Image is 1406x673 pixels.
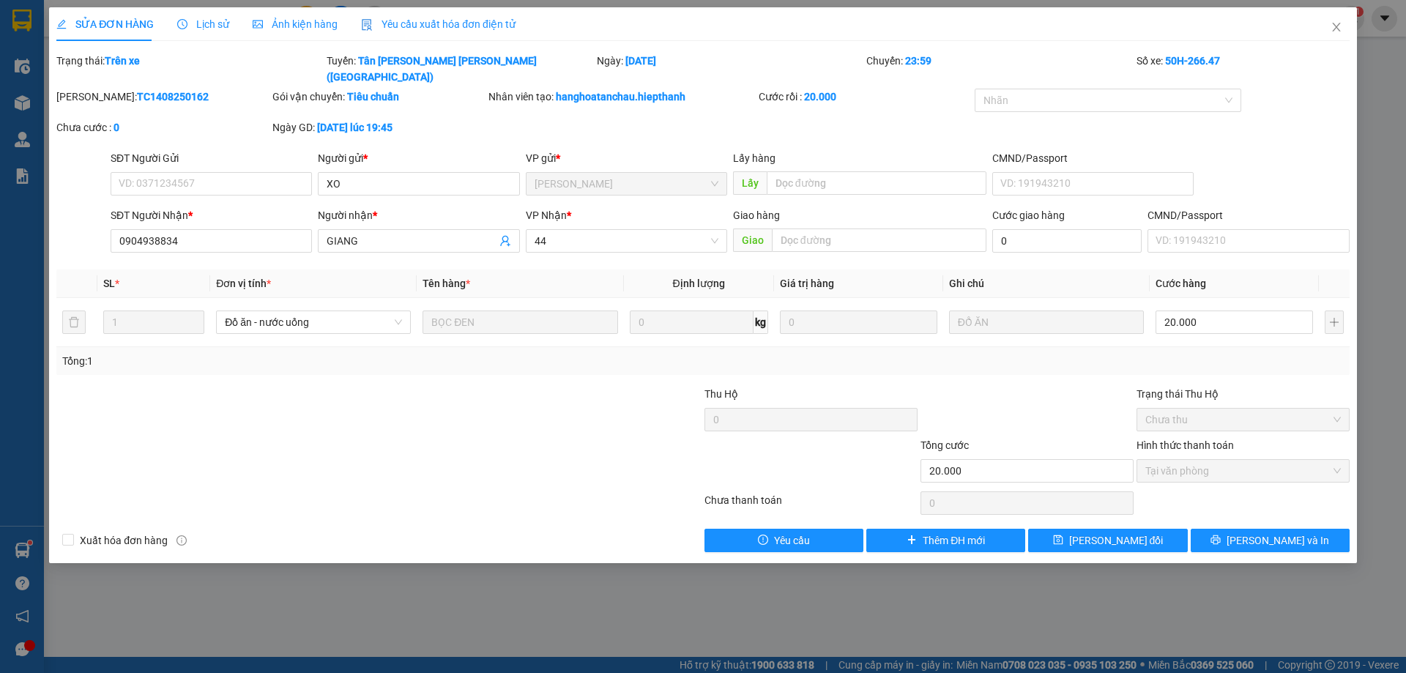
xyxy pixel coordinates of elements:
span: Giao hàng [733,209,780,221]
span: Yêu cầu [774,532,810,549]
span: plus [907,535,917,546]
div: Trạng thái Thu Hộ [1137,386,1350,402]
b: [DATE] lúc 19:45 [317,122,393,133]
input: Cước giao hàng [992,229,1142,253]
div: Ngày: [595,53,866,85]
div: Ngày GD: [272,119,486,135]
span: edit [56,19,67,29]
div: SĐT Người Gửi [111,150,312,166]
div: [PERSON_NAME]: [56,89,269,105]
span: SỬA ĐƠN HÀNG [56,18,154,30]
th: Ghi chú [943,269,1150,298]
div: Chưa cước : [56,119,269,135]
div: Số xe: [1135,53,1351,85]
span: 44 [535,230,718,252]
button: exclamation-circleYêu cầu [704,529,863,552]
span: Lịch sử [177,18,229,30]
span: save [1053,535,1063,546]
input: 0 [780,311,937,334]
span: Tân Châu [535,173,718,195]
b: 0 [114,122,119,133]
input: Ghi Chú [949,311,1144,334]
div: SĐT Người Nhận [111,207,312,223]
span: picture [253,19,263,29]
span: Xuất hóa đơn hàng [74,532,174,549]
span: Lấy [733,171,767,195]
div: Chưa thanh toán [703,492,919,518]
span: Cước hàng [1156,278,1206,289]
span: Đơn vị tính [216,278,271,289]
span: clock-circle [177,19,187,29]
div: CMND/Passport [992,150,1194,166]
span: VP Nhận [526,209,567,221]
input: VD: Bàn, Ghế [423,311,617,334]
span: Giá trị hàng [780,278,834,289]
input: Dọc đường [772,228,986,252]
input: Dọc đường [767,171,986,195]
button: save[PERSON_NAME] đổi [1028,529,1187,552]
b: hanghoatanchau.hiepthanh [556,91,685,103]
div: Trạng thái: [55,53,325,85]
span: Tổng cước [920,439,969,451]
span: [PERSON_NAME] và In [1227,532,1329,549]
b: Tiêu chuẩn [347,91,399,103]
div: Tổng: 1 [62,353,543,369]
div: Nhân viên tạo: [488,89,756,105]
span: SL [103,278,115,289]
span: Tên hàng [423,278,470,289]
label: Cước giao hàng [992,209,1065,221]
button: Close [1316,7,1357,48]
span: Tại văn phòng [1145,460,1341,482]
label: Hình thức thanh toán [1137,439,1234,451]
div: Tuyến: [325,53,595,85]
span: Lấy hàng [733,152,775,164]
span: Ảnh kiện hàng [253,18,338,30]
div: Người gửi [318,150,519,166]
span: close [1331,21,1342,33]
button: delete [62,311,86,334]
div: Gói vận chuyển: [272,89,486,105]
span: printer [1210,535,1221,546]
button: printer[PERSON_NAME] và In [1191,529,1350,552]
span: exclamation-circle [758,535,768,546]
b: [DATE] [625,55,656,67]
button: plusThêm ĐH mới [866,529,1025,552]
div: VP gửi [526,150,727,166]
span: user-add [499,235,511,247]
span: kg [754,311,768,334]
span: Yêu cầu xuất hóa đơn điện tử [361,18,516,30]
b: 23:59 [905,55,931,67]
span: Giao [733,228,772,252]
span: [PERSON_NAME] đổi [1069,532,1164,549]
b: 50H-266.47 [1165,55,1220,67]
div: Chuyến: [865,53,1135,85]
div: Người nhận [318,207,519,223]
b: Tân [PERSON_NAME] [PERSON_NAME] ([GEOGRAPHIC_DATA]) [327,55,537,83]
span: Thu Hộ [704,388,738,400]
b: TC1408250162 [137,91,209,103]
div: CMND/Passport [1148,207,1349,223]
button: plus [1325,311,1344,334]
span: Định lượng [673,278,725,289]
b: 20.000 [804,91,836,103]
div: Cước rồi : [759,89,972,105]
span: info-circle [176,535,187,546]
span: Chưa thu [1145,409,1341,431]
img: icon [361,19,373,31]
span: Đồ ăn - nước uống [225,311,402,333]
b: Trên xe [105,55,140,67]
span: Thêm ĐH mới [923,532,985,549]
